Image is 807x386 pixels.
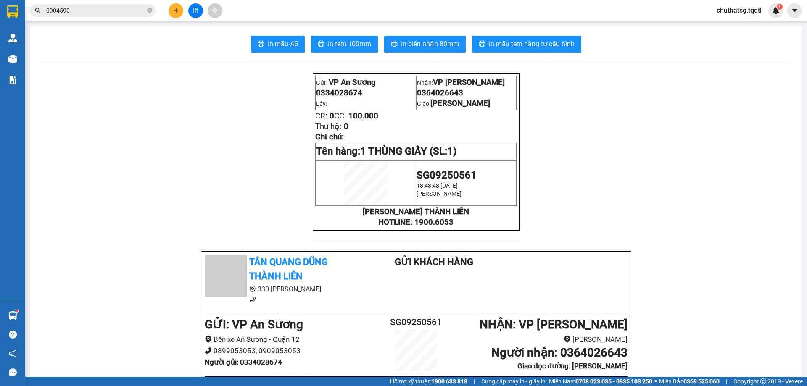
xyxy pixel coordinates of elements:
[417,78,516,87] p: Nhận:
[344,122,348,131] span: 0
[726,377,727,386] span: |
[517,362,628,370] b: Giao dọc đường: [PERSON_NAME]
[549,377,652,386] span: Miền Nam
[451,334,628,345] li: [PERSON_NAME]
[329,78,376,87] span: VP An Sương
[251,36,305,53] button: printerIn mẫu A5
[330,111,334,121] span: 0
[659,377,720,386] span: Miền Bắc
[8,34,17,42] img: warehouse-icon
[208,3,222,18] button: aim
[205,336,212,343] span: environment
[431,378,467,385] strong: 1900 633 818
[311,36,378,53] button: printerIn tem 100mm
[147,7,152,15] span: close-circle
[205,318,303,331] b: GỬI : VP An Sương
[169,3,183,18] button: plus
[787,3,802,18] button: caret-down
[378,218,454,227] strong: HOTLINE: 1900.6053
[9,368,17,376] span: message
[777,4,783,10] sup: 1
[348,111,378,121] span: 100.000
[391,40,398,48] span: printer
[258,40,264,48] span: printer
[147,8,152,13] span: close-circle
[16,310,18,312] sup: 1
[173,8,179,13] span: plus
[654,380,657,383] span: ⚪️
[249,257,328,282] b: Tân Quang Dũng Thành Liên
[491,346,628,360] b: Người nhận : 0364026643
[791,7,799,14] span: caret-down
[205,345,381,357] li: 0899053053, 0909053053
[249,286,256,292] span: environment
[249,296,256,303] span: phone
[390,377,467,386] span: Hỗ trợ kỹ thuật:
[479,40,485,48] span: printer
[316,145,456,157] span: Tên hàng:
[318,40,324,48] span: printer
[760,378,766,384] span: copyright
[489,39,575,49] span: In mẫu tem hàng tự cấu hình
[315,132,344,142] span: Ghi chú:
[8,311,17,320] img: warehouse-icon
[193,8,198,13] span: file-add
[316,88,362,97] span: 0334028674
[9,349,17,357] span: notification
[433,78,505,87] span: VP [PERSON_NAME]
[401,39,459,49] span: In biên nhận 80mm
[316,100,327,107] span: Lấy:
[205,284,361,294] li: 330 [PERSON_NAME]
[188,3,203,18] button: file-add
[9,331,17,339] span: question-circle
[683,378,720,385] strong: 0369 525 060
[474,377,475,386] span: |
[205,334,381,345] li: Bến xe An Sương - Quận 12
[480,318,628,331] b: NHẬN : VP [PERSON_NAME]
[575,378,652,385] strong: 0708 023 035 - 0935 103 250
[360,145,456,157] span: 1 THÙNG GIẤY (SL:
[381,315,451,329] h2: SG09250561
[430,99,490,108] span: [PERSON_NAME]
[564,336,571,343] span: environment
[417,190,462,197] span: [PERSON_NAME]
[212,8,218,13] span: aim
[8,55,17,63] img: warehouse-icon
[315,111,327,121] span: CR:
[35,8,41,13] span: search
[417,88,463,97] span: 0364026643
[447,145,456,157] span: 1)
[8,76,17,84] img: solution-icon
[472,36,581,53] button: printerIn mẫu tem hàng tự cấu hình
[395,257,473,267] b: Gửi khách hàng
[205,358,282,366] b: Người gửi : 0334028674
[46,6,145,15] input: Tìm tên, số ĐT hoặc mã đơn
[268,39,298,49] span: In mẫu A5
[772,7,780,14] img: icon-new-feature
[316,78,415,87] p: Gửi:
[205,347,212,354] span: phone
[417,182,458,189] span: 18:43:48 [DATE]
[334,111,346,121] span: CC:
[7,5,18,18] img: logo-vxr
[778,4,781,10] span: 1
[384,36,466,53] button: printerIn biên nhận 80mm
[417,100,490,107] span: Giao:
[417,169,477,181] span: SG09250561
[315,122,342,131] span: Thu hộ:
[710,5,768,16] span: chuthatsg.tqdtl
[481,377,547,386] span: Cung cấp máy in - giấy in:
[328,39,371,49] span: In tem 100mm
[363,207,469,216] strong: [PERSON_NAME] THÀNH LIÊN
